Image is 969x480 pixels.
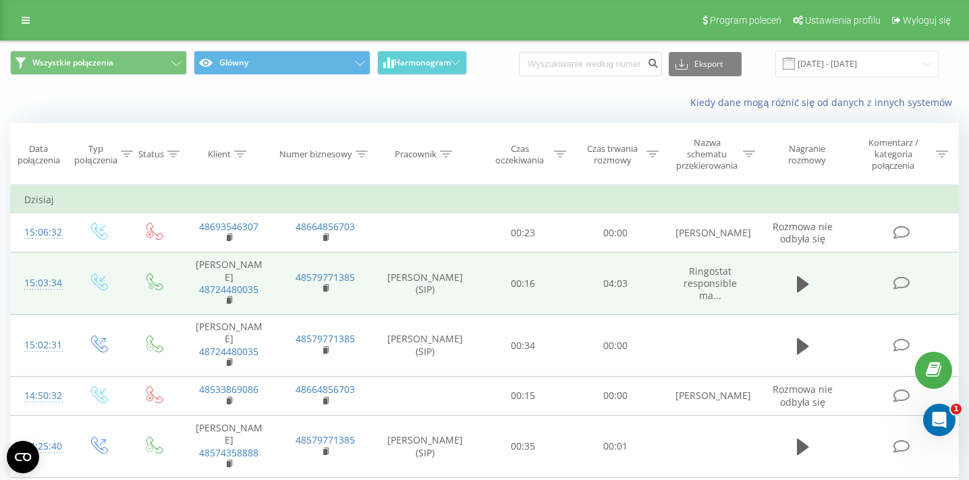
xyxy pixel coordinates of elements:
td: [PERSON_NAME] [662,376,758,415]
div: Czas oczekiwania [489,143,551,166]
td: [PERSON_NAME] [181,252,277,315]
span: Wszystkie połączenia [32,57,113,68]
td: [PERSON_NAME] [662,213,758,252]
td: 00:00 [570,376,662,415]
div: 15:03:34 [24,270,56,296]
td: 00:01 [570,416,662,478]
td: [PERSON_NAME] [181,315,277,377]
span: 1 [951,404,962,415]
span: Program poleceń [710,15,781,26]
a: 48574358888 [199,446,258,459]
div: 15:06:32 [24,219,56,246]
td: 00:16 [477,252,570,315]
a: 48724480035 [199,283,258,296]
td: 00:00 [570,315,662,377]
div: 14:50:32 [24,383,56,409]
button: Eksport [669,52,742,76]
iframe: Intercom live chat [923,404,956,436]
a: 48579771385 [296,332,355,345]
div: Pracownik [395,149,437,160]
button: Open CMP widget [7,441,39,473]
div: Nazwa schematu przekierowania [674,137,740,171]
a: 48664856703 [296,383,355,396]
button: Wszystkie połączenia [10,51,187,75]
span: Ringostat responsible ma... [684,265,737,302]
a: 48664856703 [296,220,355,233]
td: [PERSON_NAME] [181,416,277,478]
div: Klient [208,149,231,160]
div: Numer biznesowy [279,149,352,160]
a: 48724480035 [199,345,258,358]
button: Główny [194,51,370,75]
input: Wyszukiwanie według numeru [519,52,662,76]
div: Typ połączenia [74,143,117,166]
div: Czas trwania rozmowy [582,143,643,166]
td: Dzisiaj [11,186,959,213]
a: 48579771385 [296,271,355,284]
span: Rozmowa nie odbyła się [773,220,833,245]
div: Nagranie rozmowy [771,143,844,166]
td: [PERSON_NAME] (SIP) [373,416,477,478]
a: 48533869086 [199,383,258,396]
td: 00:00 [570,213,662,252]
button: Harmonogram [377,51,467,75]
td: 00:23 [477,213,570,252]
div: 15:02:31 [24,332,56,358]
td: 04:03 [570,252,662,315]
div: 14:25:40 [24,433,56,460]
td: [PERSON_NAME] (SIP) [373,252,477,315]
span: Ustawienia profilu [805,15,881,26]
span: Rozmowa nie odbyła się [773,383,833,408]
td: 00:15 [477,376,570,415]
a: 48579771385 [296,433,355,446]
a: 48693546307 [199,220,258,233]
div: Komentarz / kategoria połączenia [854,137,933,171]
td: 00:35 [477,416,570,478]
span: Wyloguj się [903,15,951,26]
div: Status [138,149,164,160]
a: Kiedy dane mogą różnić się od danych z innych systemów [690,96,959,109]
div: Data połączenia [11,143,66,166]
span: Harmonogram [394,58,451,68]
td: 00:34 [477,315,570,377]
td: [PERSON_NAME] (SIP) [373,315,477,377]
